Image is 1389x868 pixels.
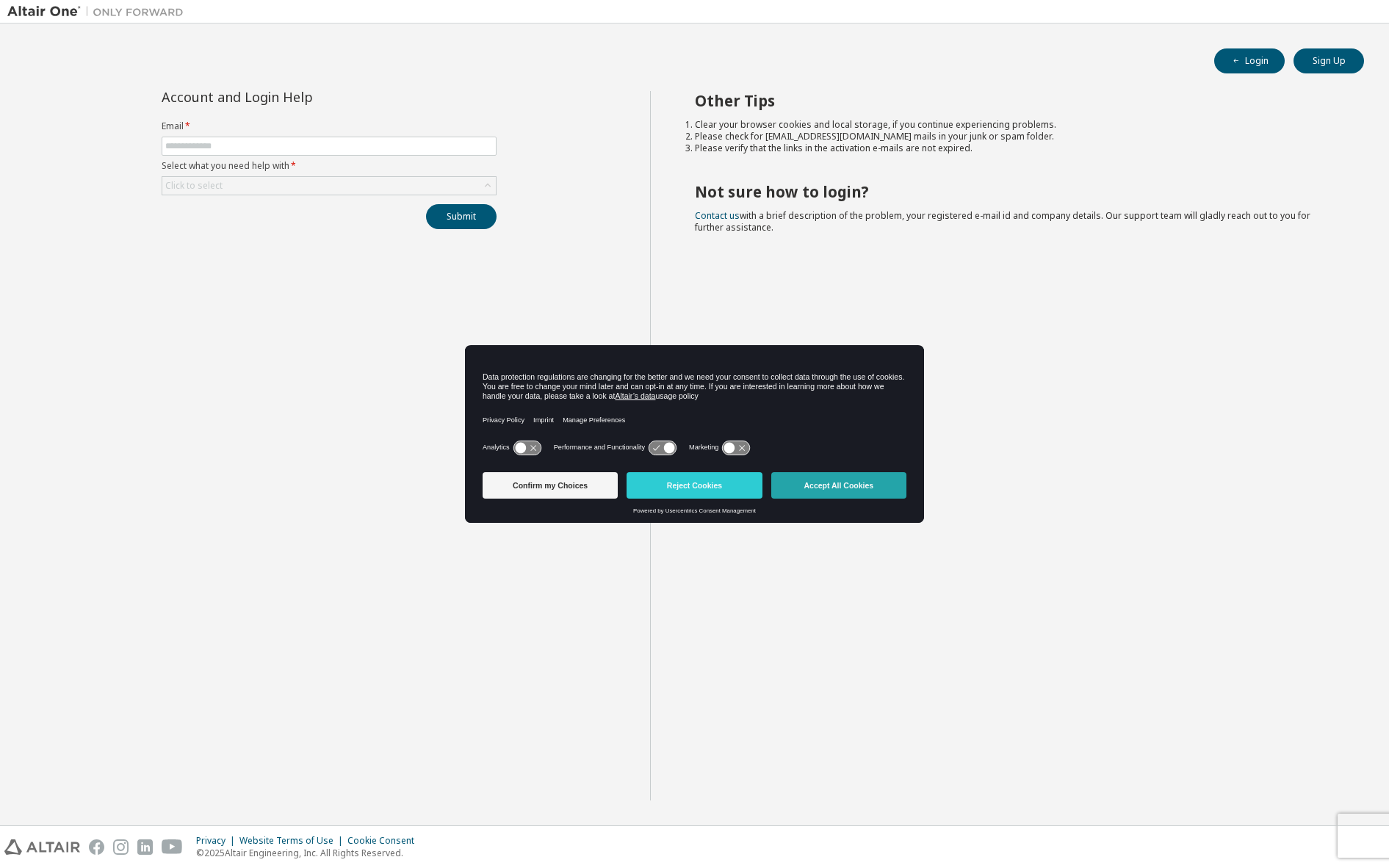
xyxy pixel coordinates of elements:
div: Account and Login Help [162,91,430,103]
img: instagram.svg [113,839,129,855]
li: Please check for [EMAIL_ADDRESS][DOMAIN_NAME] mails in your junk or spam folder. [695,131,1338,142]
button: Login [1214,48,1285,73]
img: Altair One [7,4,191,19]
div: Click to select [165,180,223,192]
img: altair_logo.svg [4,839,80,855]
h2: Other Tips [695,91,1338,110]
button: Submit [426,204,497,229]
div: Website Terms of Use [239,835,347,847]
label: Email [162,120,497,132]
div: Cookie Consent [347,835,423,847]
img: linkedin.svg [137,839,153,855]
p: © 2025 Altair Engineering, Inc. All Rights Reserved. [196,847,423,859]
li: Please verify that the links in the activation e-mails are not expired. [695,142,1338,154]
a: Contact us [695,209,740,222]
span: with a brief description of the problem, your registered e-mail id and company details. Our suppo... [695,209,1310,234]
img: youtube.svg [162,839,183,855]
li: Clear your browser cookies and local storage, if you continue experiencing problems. [695,119,1338,131]
div: Click to select [162,177,496,195]
div: Privacy [196,835,239,847]
button: Sign Up [1294,48,1364,73]
label: Select what you need help with [162,160,497,172]
img: facebook.svg [89,839,104,855]
h2: Not sure how to login? [695,182,1338,201]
